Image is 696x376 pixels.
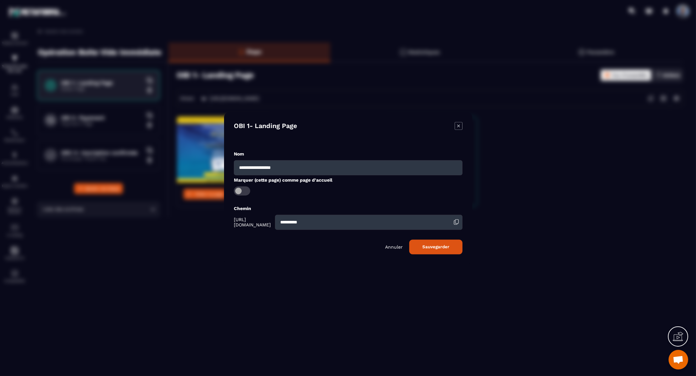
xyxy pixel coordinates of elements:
[234,151,244,156] label: Nom
[234,177,332,183] label: Marquer (cette page) comme page d'accueil
[234,206,251,211] label: Chemin
[385,244,403,250] p: Annuler
[234,122,297,131] h4: OBI 1- Landing Page
[234,217,273,227] span: [URL][DOMAIN_NAME]
[669,350,688,369] div: Ouvrir le chat
[409,239,462,254] button: Sauvegarder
